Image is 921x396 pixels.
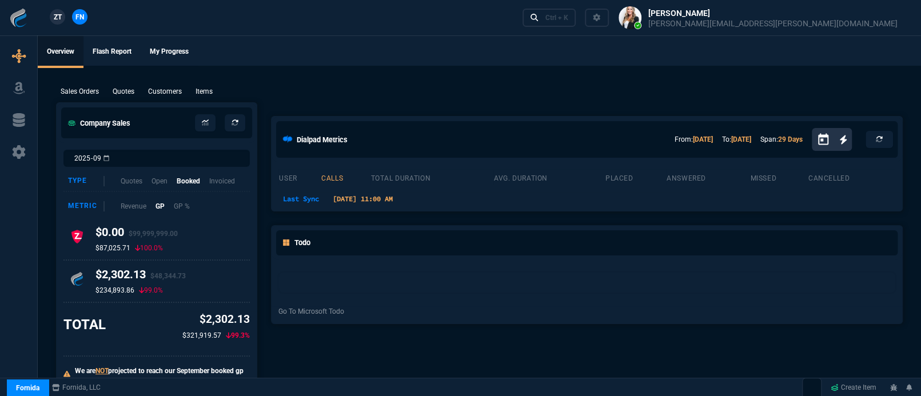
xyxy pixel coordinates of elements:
div: Metric [68,201,105,211]
p: Quotes [121,176,142,186]
span: NOT [95,367,108,375]
th: avg. duration [493,169,605,185]
h3: TOTAL [63,316,106,333]
a: My Progress [141,36,198,68]
a: Overview [38,36,83,68]
p: Span: [760,134,803,145]
p: To: [722,134,751,145]
p: Customers [148,86,182,97]
th: cancelled [808,169,895,185]
p: Open [151,176,168,186]
span: $99,999,999.00 [129,230,178,238]
th: missed [749,169,807,185]
h5: Todo [283,237,310,248]
th: user [278,169,321,185]
p: 99.3% [226,330,250,341]
p: Quotes [113,86,134,97]
th: calls [321,169,370,185]
div: Ctrl + K [545,13,568,22]
p: $2,302.13 [182,311,250,328]
p: Sales Orders [61,86,99,97]
a: 29 Days [778,135,803,143]
th: placed [605,169,666,185]
p: $321,919.57 [182,330,221,341]
p: Items [196,86,213,97]
p: From: [675,134,713,145]
p: Revenue [121,201,146,211]
p: 100.0% [135,243,163,253]
span: $48,344.73 [150,272,186,280]
p: GP [156,201,165,211]
span: ZT [54,12,62,22]
th: total duration [370,169,493,185]
p: $87,025.71 [95,243,130,253]
a: Create Item [826,379,881,396]
a: Flash Report [83,36,141,68]
p: Invoiced [209,176,235,186]
h5: Dialpad Metrics [297,134,348,145]
a: [DATE] [693,135,713,143]
th: answered [666,169,749,185]
p: GP % [174,201,190,211]
p: [DATE] 11:00 AM [328,194,397,204]
p: Booked [177,176,200,186]
div: Type [68,176,105,186]
a: Go To Microsoft Todo [278,306,344,317]
span: FN [75,12,84,22]
h4: $2,302.13 [95,267,186,286]
p: 99.0% [139,286,163,295]
h4: $0.00 [95,225,178,243]
a: [DATE] [731,135,751,143]
p: We are projected to reach our September booked gp goal. Click here for inspiration! [75,366,250,386]
h5: Company Sales [68,118,130,129]
button: Open calendar [816,131,839,148]
p: $234,893.86 [95,286,134,295]
p: Last Sync [278,194,324,204]
a: msbcCompanyName [49,382,104,393]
